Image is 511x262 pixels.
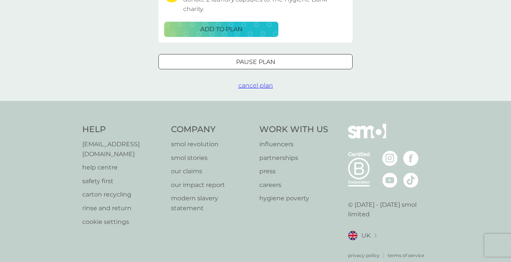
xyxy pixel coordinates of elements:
[403,173,418,188] img: visit the smol Tiktok page
[388,252,424,259] a: terms of service
[259,153,328,163] a: partnerships
[171,124,252,136] h4: Company
[171,193,252,213] a: modern slavery statement
[348,252,380,259] a: privacy policy
[171,180,252,190] a: our impact report
[82,176,163,186] a: safety first
[82,190,163,200] a: carton recycling
[374,233,377,238] img: select a new location
[164,22,278,37] button: ADD TO PLAN
[82,217,163,227] a: cookie settings
[236,57,275,67] p: Pause plan
[82,124,163,136] h4: Help
[171,139,252,149] a: smol revolution
[259,193,328,203] a: hygiene poverty
[82,139,163,159] a: [EMAIL_ADDRESS][DOMAIN_NAME]
[259,166,328,176] a: press
[82,163,163,173] a: help centre
[200,24,243,34] p: ADD TO PLAN
[348,200,429,219] p: © [DATE] - [DATE] smol limited
[238,82,273,89] span: cancel plan
[348,231,358,240] img: UK flag
[259,180,328,190] a: careers
[382,173,398,188] img: visit the smol Youtube page
[361,231,370,241] span: UK
[238,81,273,91] button: cancel plan
[259,139,328,149] a: influencers
[382,151,398,166] img: visit the smol Instagram page
[158,54,353,69] button: Pause plan
[82,203,163,213] a: rinse and return
[171,153,252,163] a: smol stories
[348,124,386,150] img: smol
[259,124,328,136] h4: Work With Us
[171,166,252,176] a: our claims
[403,151,418,166] img: visit the smol Facebook page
